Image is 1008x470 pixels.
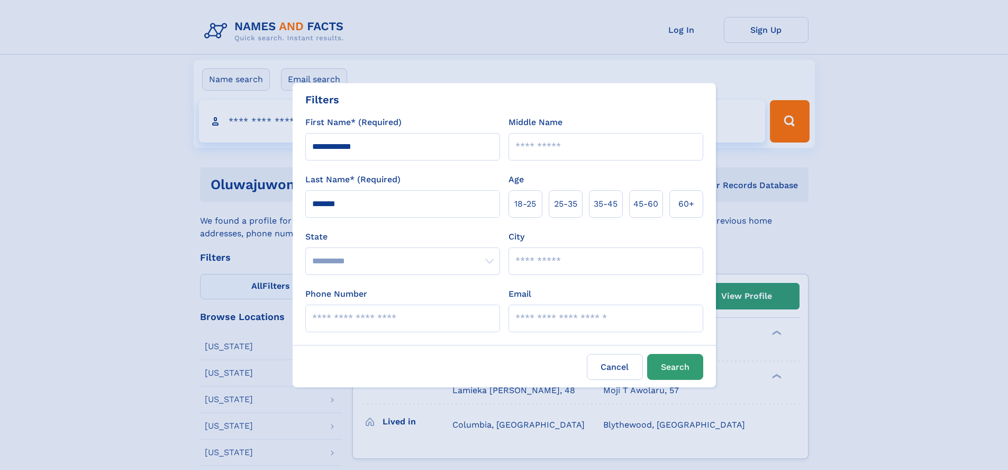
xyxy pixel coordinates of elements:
[508,230,524,243] label: City
[554,198,577,210] span: 25‑35
[508,116,562,129] label: Middle Name
[305,288,367,300] label: Phone Number
[508,288,531,300] label: Email
[587,354,643,380] label: Cancel
[678,198,694,210] span: 60+
[305,116,402,129] label: First Name* (Required)
[305,173,401,186] label: Last Name* (Required)
[305,230,500,243] label: State
[647,354,703,380] button: Search
[594,198,617,210] span: 35‑45
[508,173,524,186] label: Age
[514,198,536,210] span: 18‑25
[633,198,658,210] span: 45‑60
[305,92,339,108] div: Filters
